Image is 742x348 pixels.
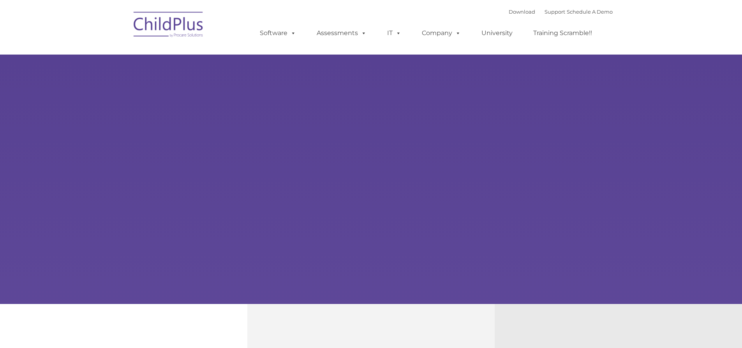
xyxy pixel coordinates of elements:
a: University [474,25,520,41]
a: Schedule A Demo [567,9,613,15]
a: Training Scramble!! [525,25,600,41]
a: Assessments [309,25,374,41]
img: ChildPlus by Procare Solutions [130,6,208,45]
a: Company [414,25,469,41]
a: Software [252,25,304,41]
a: Support [545,9,565,15]
a: IT [379,25,409,41]
a: Download [509,9,535,15]
font: | [509,9,613,15]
